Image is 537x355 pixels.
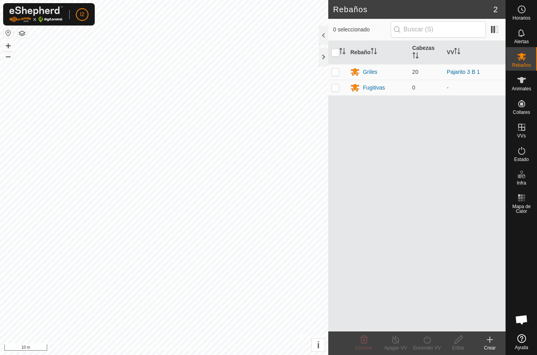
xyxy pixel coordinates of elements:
span: Animales [512,86,531,91]
a: Contáctenos [178,345,205,352]
th: VV [444,41,506,64]
span: Collares [513,110,530,115]
span: Estado [514,157,529,162]
p-sorticon: Activar para ordenar [339,49,346,55]
div: Griles [363,68,377,76]
span: I2 [80,10,85,18]
a: Pajarito 3 B 1 [447,69,480,75]
button: Capas del Mapa [17,29,27,38]
span: Eliminar [355,345,372,351]
span: 0 seleccionado [333,26,390,34]
a: Ayuda [506,331,537,353]
span: Alertas [514,39,529,44]
span: VVs [517,134,526,138]
span: Rebaños [512,63,531,68]
input: Buscar (S) [391,21,486,38]
span: 0 [412,84,416,91]
span: Ayuda [515,345,528,350]
button: – [4,51,13,61]
a: Política de Privacidad [123,345,169,352]
p-sorticon: Activar para ordenar [454,49,460,55]
span: 20 [412,69,419,75]
th: Rebaño [347,41,409,64]
th: Cabezas [409,41,444,64]
div: Fugitivas [363,84,385,92]
h2: Rebaños [333,5,493,14]
button: Restablecer Mapa [4,28,13,38]
div: Chat abierto [510,308,533,331]
img: Logo Gallagher [9,6,63,22]
p-sorticon: Activar para ordenar [371,49,377,55]
span: i [317,340,320,350]
div: Apagar VV [380,344,411,351]
span: Infra [517,181,526,185]
div: Editar [443,344,474,351]
button: i [312,339,325,351]
td: - [444,80,506,95]
p-sorticon: Activar para ordenar [412,53,419,60]
span: Mapa de Calor [508,204,535,214]
div: Crear [474,344,506,351]
span: 2 [493,4,498,15]
button: + [4,41,13,51]
div: Encender VV [411,344,443,351]
span: Horarios [513,16,530,20]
